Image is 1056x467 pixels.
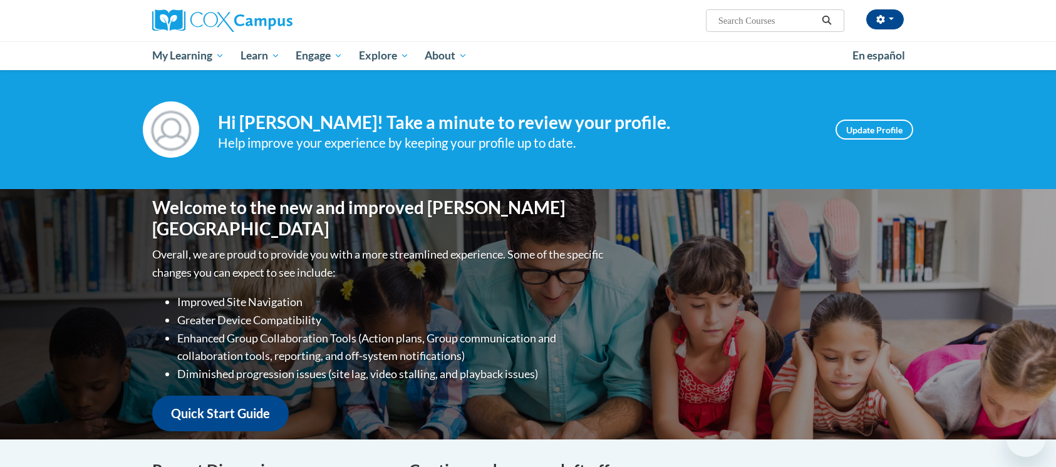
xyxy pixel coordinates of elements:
li: Diminished progression issues (site lag, video stalling, and playback issues) [177,365,606,383]
span: About [425,48,467,63]
span: Explore [359,48,409,63]
span: En español [852,49,905,62]
span: My Learning [152,48,224,63]
a: Update Profile [836,120,913,140]
a: Learn [232,41,288,70]
span: Engage [296,48,343,63]
li: Greater Device Compatibility [177,311,606,329]
span: Learn [241,48,280,63]
button: Account Settings [866,9,904,29]
li: Enhanced Group Collaboration Tools (Action plans, Group communication and collaboration tools, re... [177,329,606,366]
button: Search [817,13,836,28]
p: Overall, we are proud to provide you with a more streamlined experience. Some of the specific cha... [152,245,606,282]
a: Explore [351,41,417,70]
div: Help improve your experience by keeping your profile up to date. [218,133,817,153]
a: My Learning [144,41,232,70]
a: About [417,41,476,70]
a: En español [844,43,913,69]
iframe: Button to launch messaging window [1006,417,1046,457]
a: Cox Campus [152,9,390,32]
input: Search Courses [717,13,817,28]
li: Improved Site Navigation [177,293,606,311]
a: Engage [287,41,351,70]
img: Profile Image [143,101,199,158]
img: Cox Campus [152,9,292,32]
h4: Hi [PERSON_NAME]! Take a minute to review your profile. [218,112,817,133]
h1: Welcome to the new and improved [PERSON_NAME][GEOGRAPHIC_DATA] [152,197,606,239]
div: Main menu [133,41,923,70]
a: Quick Start Guide [152,396,289,431]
